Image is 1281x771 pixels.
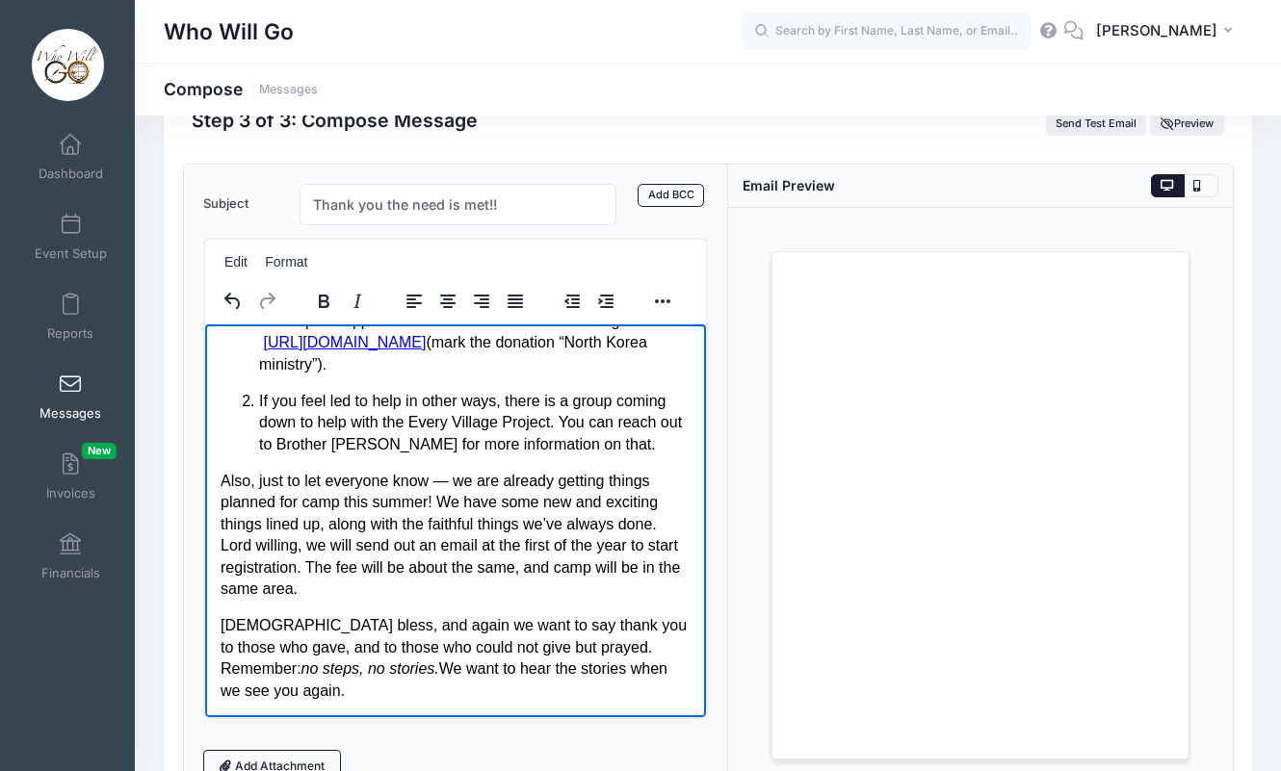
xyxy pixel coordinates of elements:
button: Preview [1150,113,1223,136]
span: Invoices [46,485,95,501]
div: alignment [386,282,544,320]
button: Reveal or hide additional toolbar items [646,288,679,315]
span: Preview [1161,116,1215,130]
div: Email Preview [743,175,835,195]
p: If you feel led to help in other ways, there is a group coming down to help with the Every Villag... [54,66,485,131]
div: formatting [296,282,386,320]
div: history [205,282,296,320]
a: Reports [25,283,117,350]
iframe: Rich Text Area [205,324,706,717]
img: Who Will Go [32,29,104,101]
span: Edit [224,254,248,270]
button: Increase indent [589,288,622,315]
input: Search by First Name, Last Name, or Email... [743,13,1032,51]
a: Event Setup [25,203,117,270]
span: [PERSON_NAME] [1096,20,1217,41]
span: Reports [47,325,93,342]
span: Dashboard [39,166,103,182]
p: Also, just to let everyone know — we are already getting things planned for camp this summer! We ... [15,146,485,275]
span: Messages [39,405,101,422]
button: Send Test Email [1046,113,1147,136]
button: Undo [217,288,249,315]
button: [PERSON_NAME] [1084,10,1252,54]
span: Event Setup [35,245,107,262]
span: Format [265,254,307,270]
a: Dashboard [25,123,117,191]
button: Italic [341,288,374,315]
a: [URL][DOMAIN_NAME] [58,10,221,26]
p: [DEMOGRAPHIC_DATA] bless, and again we want to say thank you to those who gave, and to those who ... [15,291,485,377]
button: Justify [499,288,532,315]
h1: Compose [164,79,318,99]
span: New [82,443,117,459]
button: Decrease indent [556,288,588,315]
div: indentation [544,282,635,320]
h2: Step 3 of 3: Compose Message [192,110,478,132]
em: no steps, no stories. [96,336,234,352]
span: Financials [41,565,100,581]
input: Subject [300,184,616,225]
button: Align left [398,288,431,315]
label: Subject [194,184,290,225]
a: Messages [259,83,318,97]
button: Align right [465,288,498,315]
a: InvoicesNew [25,443,117,510]
button: Redo [250,288,283,315]
a: Messages [25,363,117,430]
button: Align center [431,288,464,315]
h1: Who Will Go [164,10,294,54]
a: Add BCC [638,184,704,207]
button: Bold [307,288,340,315]
a: Financials [25,523,117,590]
